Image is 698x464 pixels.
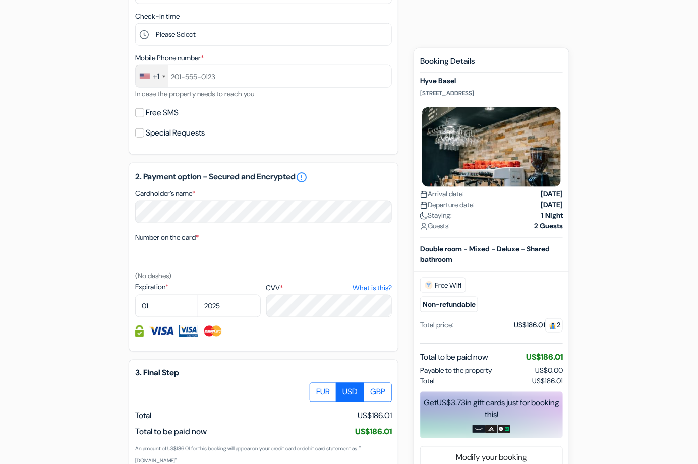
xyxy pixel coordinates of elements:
img: amazon-card-no-text.png [473,425,485,433]
span: 2 [545,318,563,333]
span: Total to be paid now [135,427,207,437]
span: Free Wifi [420,278,466,293]
img: free_wifi.svg [425,281,433,289]
img: moon.svg [420,212,428,220]
img: Master Card [203,325,223,337]
b: Double room - Mixed - Deluxe - Shared bathroom [420,244,550,264]
span: Total [420,376,435,387]
label: EUR [310,383,336,402]
h5: Hyve Basel [420,77,563,85]
div: US$186.01 [514,320,563,331]
small: (No dashes) [135,271,171,280]
span: Guests: [420,221,450,231]
span: US$186.01 [355,427,392,437]
span: US$186.01 [526,352,563,363]
span: Arrival date: [420,189,464,200]
label: Mobile Phone number [135,53,204,63]
label: USD [336,383,364,402]
img: guest.svg [549,322,557,330]
label: CVV [266,283,392,293]
strong: [DATE] [541,200,563,210]
span: US$0.00 [535,366,563,375]
label: Free SMS [146,106,179,120]
span: US$186.01 [532,376,563,387]
img: Credit card information fully secured and encrypted [135,325,144,337]
label: Cardholder’s name [135,188,195,199]
div: Total price: [420,320,453,331]
input: 201-555-0123 [135,65,392,88]
span: Staying: [420,210,452,221]
div: Basic radio toggle button group [310,383,392,402]
img: calendar.svg [420,202,428,209]
img: Visa Electron [179,325,197,337]
img: user_icon.svg [420,223,428,230]
label: Number on the card [135,232,199,243]
label: Expiration [135,282,261,292]
span: Total to be paid now [420,352,488,364]
div: +1 [153,71,159,83]
p: [STREET_ADDRESS] [420,89,563,97]
h5: 3. Final Step [135,368,392,378]
span: US$3.73 [437,397,466,408]
strong: [DATE] [541,189,563,200]
strong: 2 Guests [534,221,563,231]
img: adidas-card.png [485,425,498,433]
strong: 1 Night [541,210,563,221]
span: Total [135,411,151,421]
small: Non-refundable [420,297,478,312]
label: Check-in time [135,11,180,22]
a: What is this? [353,283,392,293]
img: Visa [149,325,174,337]
div: Get in gift cards just for booking this! [420,397,563,421]
span: Payable to the property [420,366,492,376]
img: calendar.svg [420,191,428,198]
img: uber-uber-eats-card.png [498,425,510,433]
h5: 2. Payment option - Secured and Encrypted [135,171,392,183]
span: US$186.01 [358,410,392,422]
label: GBP [364,383,392,402]
a: error_outline [296,171,308,183]
span: Departure date: [420,200,475,210]
label: Special Requests [146,126,205,140]
div: United States: +1 [136,65,168,87]
small: In case the property needs to reach you [135,89,254,98]
h5: Booking Details [420,56,563,73]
